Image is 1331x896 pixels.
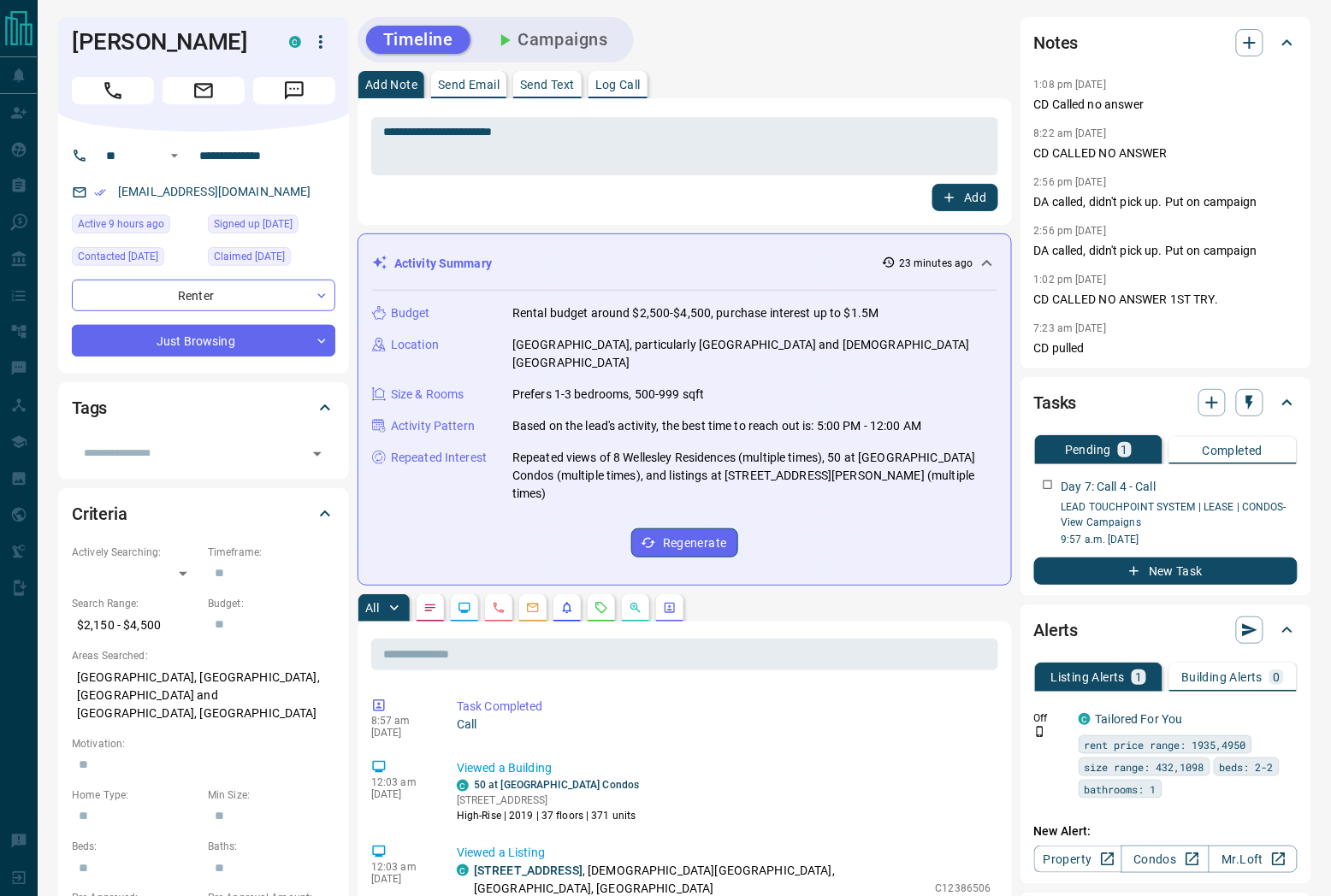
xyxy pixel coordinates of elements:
[208,247,335,271] div: Sun Apr 13 2025
[391,449,487,467] p: Repeated Interest
[371,861,431,873] p: 12:03 am
[457,759,991,777] p: Viewed a Building
[289,36,301,48] div: condos.ca
[72,648,335,663] p: Areas Searched:
[365,602,379,614] p: All
[457,864,469,876] div: condos.ca
[78,215,164,233] span: Active 9 hours ago
[72,280,335,311] div: Renter
[1034,242,1298,260] p: DA called, didn't pick up. Put on campaign
[458,601,471,615] svg: Lead Browsing Activity
[72,545,199,560] p: Actively Searching:
[1034,322,1107,334] p: 7:23 am [DATE]
[629,601,642,615] svg: Opportunities
[208,215,335,239] div: Sat Apr 12 2025
[474,864,583,877] a: [STREET_ADDRESS]
[72,611,199,640] p: $2,150 - $4,500
[1034,22,1298,63] div: Notes
[1062,478,1156,496] p: Day 7: Call 4 - Call
[1034,389,1077,416] h2: Tasks
[1203,445,1263,457] p: Completed
[214,215,293,233] span: Signed up [DATE]
[163,77,245,104] span: Email
[72,787,199,803] p: Home Type:
[208,596,335,611] p: Budget:
[457,716,991,734] p: Call
[1034,291,1298,309] p: CD CALLED NO ANSWER 1ST TRY.
[164,145,185,166] button: Open
[474,779,639,791] a: 50 at [GEOGRAPHIC_DATA] Condos
[457,780,469,792] div: condos.ca
[1034,610,1298,651] div: Alerts
[1034,96,1298,114] p: CD Called no answer
[512,386,704,404] p: Prefers 1-3 bedrooms, 500-999 sqft
[1085,781,1156,798] span: bathrooms: 1
[1181,671,1263,683] p: Building Alerts
[72,215,199,239] div: Fri Sep 12 2025
[512,417,921,435] p: Based on the lead's activity, the best time to reach out is: 5:00 PM - 12:00 AM
[1062,532,1298,547] p: 9:57 a.m. [DATE]
[1034,557,1298,585] button: New Task
[631,528,738,557] button: Regenerate
[520,79,575,91] p: Send Text
[72,325,335,357] div: Just Browsing
[394,255,492,273] p: Activity Summary
[457,698,991,716] p: Task Completed
[512,336,997,372] p: [GEOGRAPHIC_DATA], particularly [GEOGRAPHIC_DATA] and [DEMOGRAPHIC_DATA][GEOGRAPHIC_DATA]
[1034,193,1298,211] p: DA called, didn't pick up. Put on campaign
[936,881,991,896] p: C12386506
[1034,225,1107,237] p: 2:56 pm [DATE]
[72,247,199,271] div: Thu Sep 11 2025
[477,26,625,54] button: Campaigns
[438,79,500,91] p: Send Email
[72,77,154,104] span: Call
[372,248,997,280] div: Activity Summary23 minutes ago
[1034,144,1298,162] p: CD CALLED NO ANSWER
[1121,444,1128,456] p: 1
[492,601,506,615] svg: Calls
[208,787,335,803] p: Min Size:
[1034,339,1298,357] p: CD pulled
[932,184,997,211] button: Add
[1034,29,1079,56] h2: Notes
[595,79,641,91] p: Log Call
[1051,671,1126,683] p: Listing Alerts
[208,545,335,560] p: Timeframe:
[1034,127,1107,139] p: 8:22 am [DATE]
[371,715,431,727] p: 8:57 am
[72,387,335,428] div: Tags
[1034,846,1122,873] a: Property
[423,601,437,615] svg: Notes
[72,500,127,528] h2: Criteria
[1085,758,1204,775] span: size range: 432,1098
[94,186,106,198] svg: Email Verified
[365,79,417,91] p: Add Note
[457,808,639,823] p: High-Rise | 2019 | 37 floors | 371 units
[72,663,335,728] p: [GEOGRAPHIC_DATA], [GEOGRAPHIC_DATA], [GEOGRAPHIC_DATA] and [GEOGRAPHIC_DATA], [GEOGRAPHIC_DATA]
[1034,710,1068,726] p: Off
[457,844,991,862] p: Viewed a Listing
[1034,382,1298,423] div: Tasks
[72,394,107,421] h2: Tags
[1079,713,1091,725] div: condos.ca
[118,185,311,198] a: [EMAIL_ADDRESS][DOMAIN_NAME]
[1034,616,1079,644] h2: Alerts
[1220,758,1274,775] span: beds: 2-2
[1062,501,1287,528] a: LEAD TOUCHPOINT SYSTEM | LEASE | CONDOS- View Campaigns
[526,601,540,615] svg: Emails
[78,248,158,265] span: Contacted [DATE]
[560,601,574,615] svg: Listing Alerts
[512,304,879,322] p: Rental budget around $2,500-$4,500, purchase interest up to $1.5M
[391,304,430,322] p: Budget
[208,839,335,854] p: Baths:
[366,26,470,54] button: Timeline
[1034,79,1107,91] p: 1:08 pm [DATE]
[72,28,263,56] h1: [PERSON_NAME]
[72,736,335,752] p: Motivation:
[899,256,973,271] p: 23 minutes ago
[371,776,431,788] p: 12:03 am
[1096,712,1183,726] a: Tailored For You
[1034,274,1107,286] p: 1:02 pm [DATE]
[1135,671,1142,683] p: 1
[72,839,199,854] p: Beds:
